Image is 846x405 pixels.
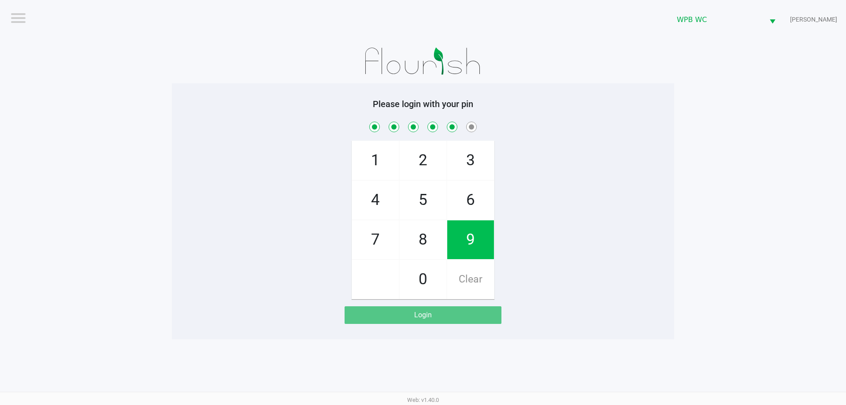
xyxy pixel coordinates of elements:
[407,397,439,403] span: Web: v1.40.0
[447,181,494,219] span: 6
[400,181,446,219] span: 5
[790,15,837,24] span: [PERSON_NAME]
[447,220,494,259] span: 9
[677,15,759,25] span: WPB WC
[447,260,494,299] span: Clear
[352,141,399,180] span: 1
[400,220,446,259] span: 8
[178,99,668,109] h5: Please login with your pin
[764,9,781,30] button: Select
[447,141,494,180] span: 3
[352,220,399,259] span: 7
[400,260,446,299] span: 0
[400,141,446,180] span: 2
[352,181,399,219] span: 4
